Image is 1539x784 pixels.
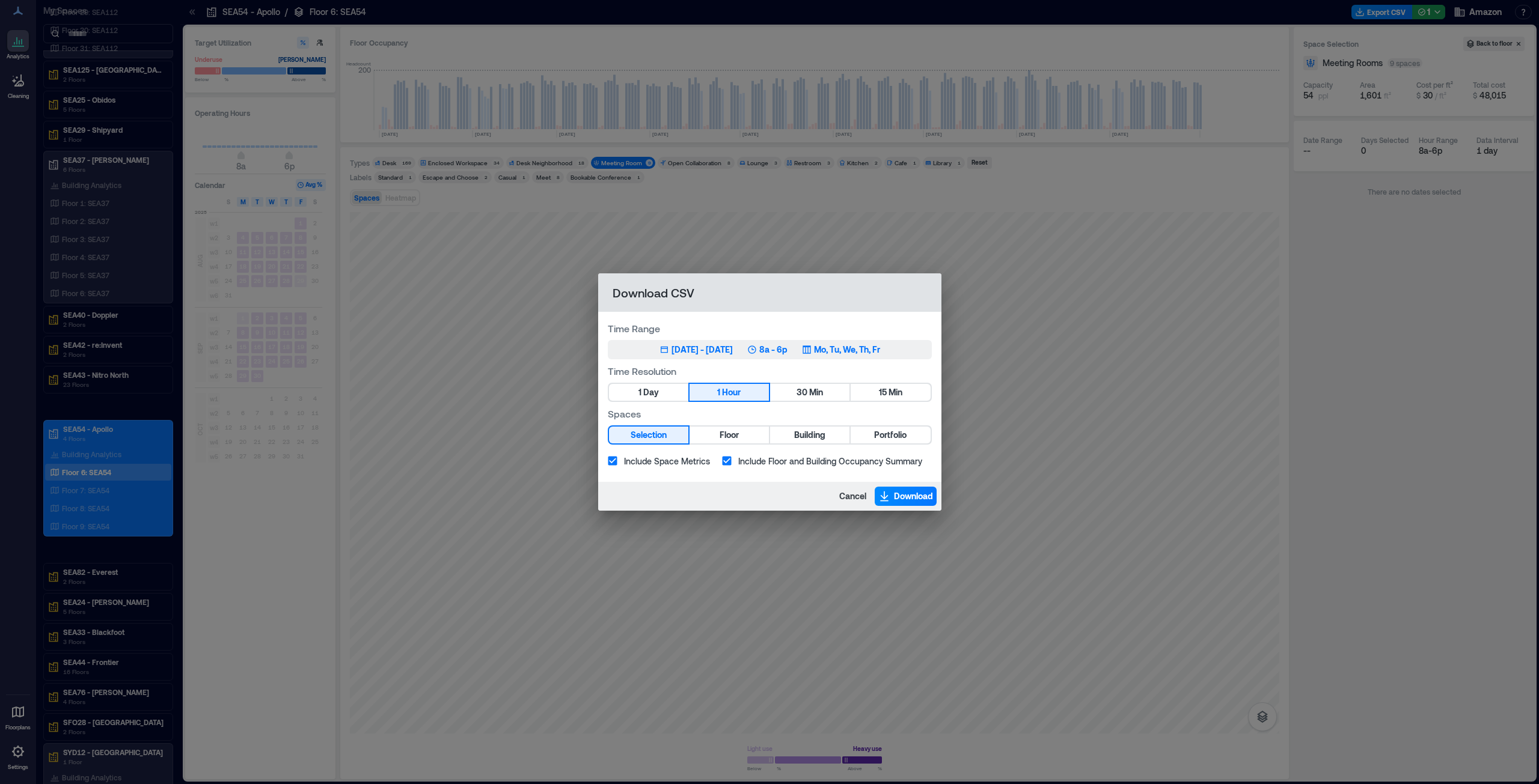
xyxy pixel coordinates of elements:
[874,428,907,443] span: Portfolio
[717,385,720,400] span: 1
[770,384,849,401] button: 30 Min
[759,344,788,356] p: 8a - 6p
[720,428,739,443] span: Floor
[851,384,930,401] button: 15 Min
[889,385,902,400] span: Min
[814,344,880,356] p: Mo, Tu, We, Th, Fr
[624,455,710,467] span: Include Space Metrics
[879,385,887,400] span: 15
[598,273,941,312] h2: Download CSV
[608,340,932,359] button: [DATE] - [DATE]8a - 6pMo, Tu, We, Th, Fr
[797,385,807,400] span: 30
[643,385,659,400] span: Day
[851,427,930,443] button: Portfolio
[672,344,733,356] div: [DATE] - [DATE]
[894,490,933,502] span: Download
[609,384,688,401] button: 1 Day
[722,385,741,400] span: Hour
[638,385,641,400] span: 1
[608,407,932,421] label: Spaces
[738,455,922,467] span: Include Floor and Building Occupancy Summary
[809,385,823,400] span: Min
[690,427,769,443] button: Floor
[631,428,667,443] span: Selection
[839,490,866,502] span: Cancel
[609,427,688,443] button: Selection
[836,487,870,506] button: Cancel
[608,321,932,335] label: Time Range
[875,487,937,506] button: Download
[608,364,932,378] label: Time Resolution
[794,428,825,443] span: Building
[770,427,849,443] button: Building
[690,384,769,401] button: 1 Hour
